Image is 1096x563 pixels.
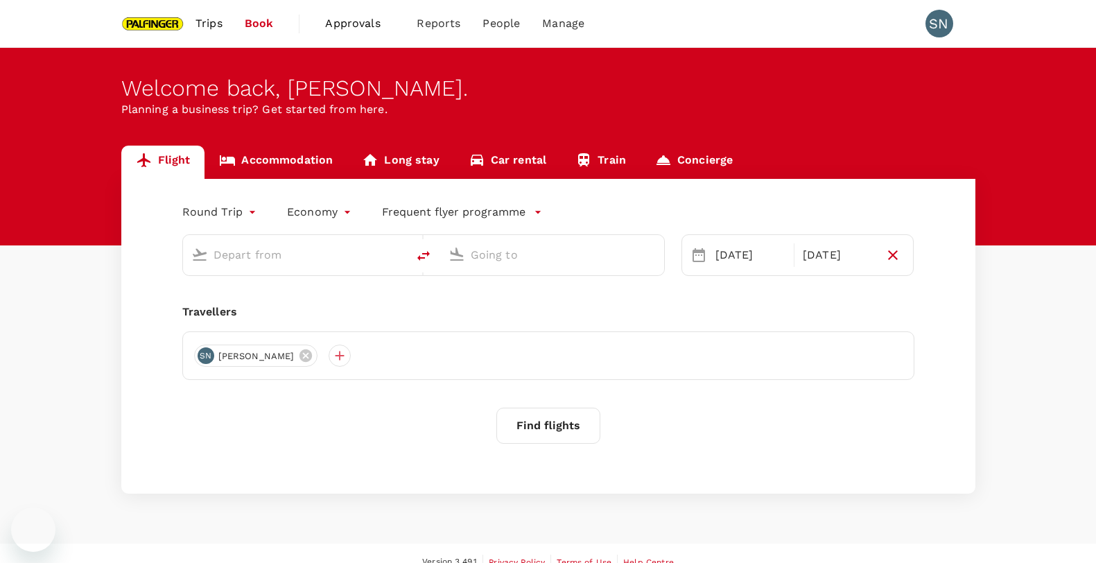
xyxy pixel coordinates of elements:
[496,408,600,444] button: Find flights
[454,146,562,179] a: Car rental
[182,304,914,320] div: Travellers
[397,253,400,256] button: Open
[561,146,641,179] a: Train
[382,204,525,220] p: Frequent flyer programme
[325,15,394,32] span: Approvals
[482,15,520,32] span: People
[925,10,953,37] div: SN
[11,508,55,552] iframe: Button to launch messaging window
[182,201,260,223] div: Round Trip
[210,349,303,363] span: [PERSON_NAME]
[121,8,185,39] img: Palfinger Asia Pacific Pte Ltd
[214,244,378,266] input: Depart from
[471,244,635,266] input: Going to
[245,15,274,32] span: Book
[641,146,747,179] a: Concierge
[710,241,791,269] div: [DATE]
[347,146,453,179] a: Long stay
[654,253,657,256] button: Open
[121,101,975,118] p: Planning a business trip? Get started from here.
[205,146,347,179] a: Accommodation
[121,76,975,101] div: Welcome back , [PERSON_NAME] .
[382,204,542,220] button: Frequent flyer programme
[121,146,205,179] a: Flight
[797,241,878,269] div: [DATE]
[542,15,584,32] span: Manage
[198,347,214,364] div: SN
[194,345,318,367] div: SN[PERSON_NAME]
[407,239,440,272] button: delete
[287,201,354,223] div: Economy
[417,15,460,32] span: Reports
[195,15,223,32] span: Trips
